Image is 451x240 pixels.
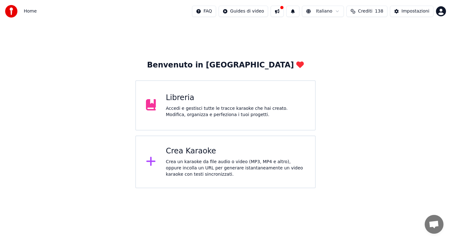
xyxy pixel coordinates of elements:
span: 138 [375,8,383,14]
button: Impostazioni [390,6,433,17]
button: Crediti138 [346,6,387,17]
button: Guides di video [219,6,268,17]
img: youka [5,5,18,18]
div: Libreria [166,93,305,103]
div: Crea un karaoke da file audio o video (MP3, MP4 e altro), oppure incolla un URL per generare ista... [166,159,305,178]
nav: breadcrumb [24,8,37,14]
span: Crediti [358,8,372,14]
div: Aprire la chat [425,215,443,234]
div: Impostazioni [402,8,429,14]
button: FAQ [192,6,216,17]
div: Crea Karaoke [166,146,305,156]
div: Accedi e gestisci tutte le tracce karaoke che hai creato. Modifica, organizza e perfeziona i tuoi... [166,105,305,118]
div: Benvenuto in [GEOGRAPHIC_DATA] [147,60,304,70]
span: Home [24,8,37,14]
